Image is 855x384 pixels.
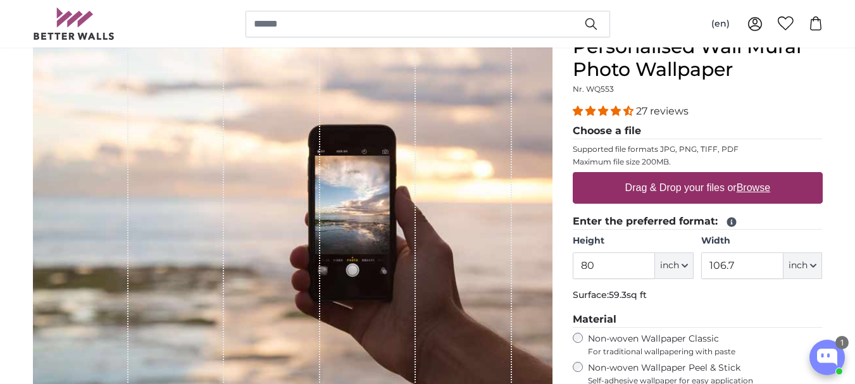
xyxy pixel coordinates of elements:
[660,259,679,272] span: inch
[573,123,823,139] legend: Choose a file
[573,235,694,247] label: Height
[701,13,740,35] button: (en)
[573,157,823,167] p: Maximum file size 200MB.
[809,340,845,375] button: Open chatbox
[573,312,823,328] legend: Material
[789,259,808,272] span: inch
[620,175,775,201] label: Drag & Drop your files or
[573,35,823,81] h1: Personalised Wall Mural Photo Wallpaper
[835,336,849,349] div: 1
[573,105,636,117] span: 4.41 stars
[573,289,823,302] p: Surface:
[783,252,822,279] button: inch
[573,84,614,94] span: Nr. WQ553
[588,347,823,357] span: For traditional wallpapering with paste
[636,105,689,117] span: 27 reviews
[701,235,822,247] label: Width
[655,252,694,279] button: inch
[588,333,823,357] label: Non-woven Wallpaper Classic
[737,182,770,193] u: Browse
[573,144,823,154] p: Supported file formats JPG, PNG, TIFF, PDF
[573,214,823,230] legend: Enter the preferred format:
[33,8,115,40] img: Betterwalls
[609,289,647,300] span: 59.3sq ft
